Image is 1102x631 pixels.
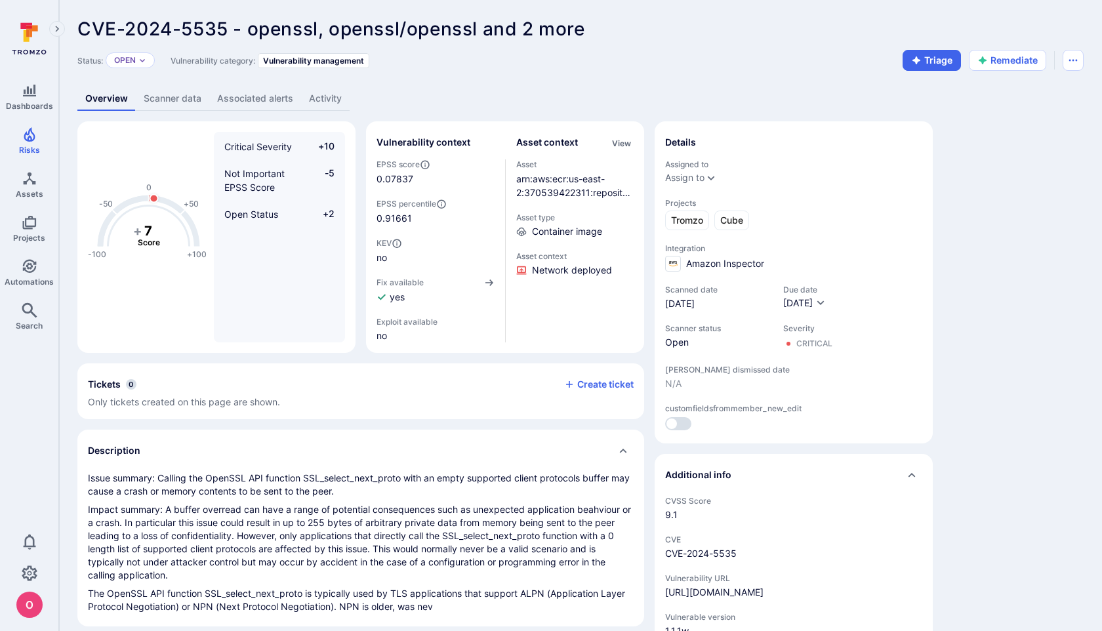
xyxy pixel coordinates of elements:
[123,223,175,248] g: The vulnerability score is based on the parameters defined in the settings
[903,50,961,71] button: Triage
[13,233,45,243] span: Projects
[258,53,369,68] div: Vulnerability management
[665,136,696,149] h2: Details
[665,336,770,349] span: Open
[665,159,922,169] span: Assigned to
[665,496,922,506] span: CVSS Score
[377,199,495,209] span: EPSS percentile
[224,168,285,193] span: Not Important EPSS Score
[609,138,634,148] button: View
[5,277,54,287] span: Automations
[224,209,278,220] span: Open Status
[516,213,634,222] span: Asset type
[136,87,209,111] a: Scanner data
[114,55,136,66] button: Open
[665,468,731,481] h2: Additional info
[88,378,121,391] h2: Tickets
[88,472,634,498] p: Issue summary: Calling the OpenSSL API function SSL_select_next_proto with an empty supported cli...
[665,173,704,183] button: Assign to
[301,87,350,111] a: Activity
[665,586,764,599] a: [URL][DOMAIN_NAME]
[655,454,933,496] div: Collapse
[665,403,922,413] span: customfieldsfrommember_new_edit
[665,211,709,230] a: Tromzo
[377,173,413,186] span: 0.07837
[310,167,335,194] span: -5
[19,145,40,155] span: Risks
[77,56,103,66] span: Status:
[516,173,632,253] a: arn:aws:ecr:us-east-2:370539422311:repository/polaris/cube/sha256:28eadfb4cf871b748911a0e8990492b...
[138,56,146,64] button: Expand dropdown
[16,189,43,199] span: Assets
[49,21,65,37] button: Expand navigation menu
[516,159,634,169] span: Asset
[88,587,634,613] p: The OpenSSL API function SSL_select_next_proto is typically used by TLS applications that support...
[564,378,634,390] button: Create ticket
[796,338,832,349] div: Critical
[88,396,280,407] span: Only tickets created on this page are shown.
[714,211,749,230] a: Cube
[665,612,922,622] span: Vulnerable version
[138,237,160,247] text: Score
[52,24,62,35] i: Expand navigation menu
[969,50,1046,71] button: Remediate
[187,249,207,259] text: +100
[783,297,826,310] button: [DATE]
[720,214,743,227] span: Cube
[516,251,634,261] span: Asset context
[665,548,737,559] a: CVE-2024-5535
[16,592,43,618] div: oleg malkov
[532,225,602,238] span: Container image
[6,101,53,111] span: Dashboards
[671,214,703,227] span: Tromzo
[377,159,495,170] span: EPSS score
[706,173,716,183] button: Expand dropdown
[77,363,644,419] div: Collapse
[377,277,424,287] span: Fix available
[390,291,405,304] span: yes
[665,285,770,295] span: Scanned date
[16,321,43,331] span: Search
[377,136,470,149] h2: Vulnerability context
[16,592,43,618] img: ACg8ocJcCe-YbLxGm5tc0PuNRxmgP8aEm0RBXn6duO8aeMVK9zjHhw=s96-c
[310,140,335,153] span: +10
[516,136,578,149] h2: Asset context
[88,503,634,582] p: Impact summary: A buffer overread can have a range of potential consequences such as unexpected a...
[184,199,199,209] text: +50
[377,329,495,342] span: no
[99,199,113,209] text: -50
[655,121,933,443] section: details card
[665,535,922,544] span: CVE
[77,87,1084,111] div: Vulnerability tabs
[665,243,922,253] span: Integration
[665,323,770,333] span: Scanner status
[88,444,140,457] h2: Description
[377,317,438,327] span: Exploit available
[665,365,922,375] span: [PERSON_NAME] dismissed date
[1063,50,1084,71] button: Options menu
[144,223,152,239] tspan: 7
[310,207,335,221] span: +2
[532,264,612,277] span: Click to view evidence
[209,87,301,111] a: Associated alerts
[377,238,495,249] span: KEV
[133,223,142,239] tspan: +
[665,297,770,310] span: [DATE]
[665,573,922,583] span: Vulnerability URL
[171,56,255,66] span: Vulnerability category:
[377,212,495,225] span: 0.91661
[665,508,922,521] span: 9.1
[665,377,922,390] span: N/A
[88,249,106,259] text: -100
[783,297,813,308] span: [DATE]
[146,183,152,193] text: 0
[783,323,832,333] span: Severity
[77,87,136,111] a: Overview
[77,430,644,472] div: Collapse description
[665,198,922,208] span: Projects
[126,379,136,390] span: 0
[77,18,585,40] span: CVE-2024-5535 - openssl, openssl/openssl and 2 more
